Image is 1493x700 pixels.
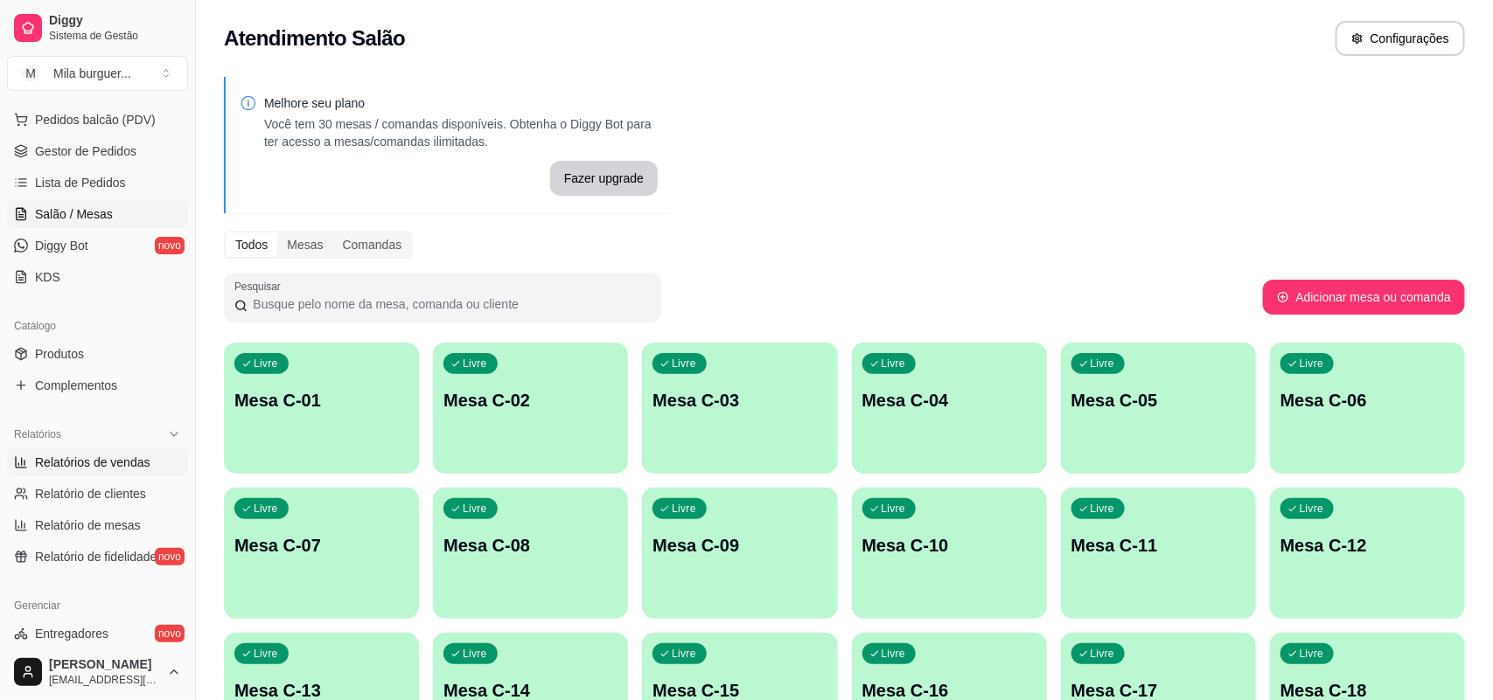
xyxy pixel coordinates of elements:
[1280,388,1455,412] p: Mesa C-06
[642,343,837,474] button: LivreMesa C-03
[862,533,1036,558] p: Mesa C-10
[7,511,188,539] a: Relatório de mesas
[49,673,160,687] span: [EMAIL_ADDRESS][DOMAIN_NAME]
[672,502,696,516] p: Livre
[254,502,278,516] p: Livre
[35,111,156,128] span: Pedidos balcão (PDV)
[7,448,188,476] a: Relatórios de vendas
[882,647,906,661] p: Livre
[7,263,188,291] a: KDS
[463,357,487,371] p: Livre
[1071,388,1245,412] p: Mesa C-05
[7,56,188,91] button: Select a team
[7,340,188,368] a: Produtos
[433,343,628,474] button: LivreMesa C-02
[550,161,658,196] button: Fazer upgrade
[7,106,188,134] button: Pedidos balcão (PDV)
[224,488,419,619] button: LivreMesa C-07
[7,312,188,340] div: Catálogo
[7,620,188,648] a: Entregadoresnovo
[49,657,160,673] span: [PERSON_NAME]
[35,625,108,642] span: Entregadores
[264,94,658,112] p: Melhore seu plano
[7,7,188,49] a: DiggySistema de Gestão
[1091,647,1115,661] p: Livre
[1091,357,1115,371] p: Livre
[1300,502,1324,516] p: Livre
[234,279,287,294] label: Pesquisar
[672,357,696,371] p: Livre
[433,488,628,619] button: LivreMesa C-08
[254,357,278,371] p: Livre
[14,427,61,441] span: Relatórios
[7,200,188,228] a: Salão / Mesas
[226,232,277,257] div: Todos
[53,65,131,82] div: Mila burguer ...
[7,232,188,260] a: Diggy Botnovo
[862,388,1036,412] p: Mesa C-04
[882,357,906,371] p: Livre
[463,502,487,516] p: Livre
[7,137,188,165] a: Gestor de Pedidos
[277,232,332,257] div: Mesas
[852,488,1047,619] button: LivreMesa C-10
[254,647,278,661] p: Livre
[35,205,113,223] span: Salão / Mesas
[234,388,408,412] p: Mesa C-01
[7,592,188,620] div: Gerenciar
[1091,502,1115,516] p: Livre
[1270,343,1465,474] button: LivreMesa C-06
[7,371,188,399] a: Complementos
[35,142,136,160] span: Gestor de Pedidos
[852,343,1047,474] button: LivreMesa C-04
[22,65,39,82] span: M
[1061,488,1256,619] button: LivreMesa C-11
[35,345,84,363] span: Produtos
[672,647,696,661] p: Livre
[1300,357,1324,371] p: Livre
[443,533,617,558] p: Mesa C-08
[234,533,408,558] p: Mesa C-07
[35,485,146,502] span: Relatório de clientes
[652,533,827,558] p: Mesa C-09
[443,388,617,412] p: Mesa C-02
[35,548,157,565] span: Relatório de fidelidade
[49,29,181,43] span: Sistema de Gestão
[35,237,88,254] span: Diggy Bot
[7,169,188,197] a: Lista de Pedidos
[224,343,419,474] button: LivreMesa C-01
[882,502,906,516] p: Livre
[35,174,126,191] span: Lista de Pedidos
[1280,533,1455,558] p: Mesa C-12
[333,232,412,257] div: Comandas
[463,647,487,661] p: Livre
[1336,21,1465,56] button: Configurações
[35,377,117,394] span: Complementos
[35,268,60,286] span: KDS
[7,480,188,508] a: Relatório de clientes
[7,651,188,693] button: [PERSON_NAME][EMAIL_ADDRESS][DOMAIN_NAME]
[642,488,837,619] button: LivreMesa C-09
[1300,647,1324,661] p: Livre
[224,24,405,52] h2: Atendimento Salão
[7,543,188,571] a: Relatório de fidelidadenovo
[1071,533,1245,558] p: Mesa C-11
[1270,488,1465,619] button: LivreMesa C-12
[652,388,827,412] p: Mesa C-03
[1061,343,1256,474] button: LivreMesa C-05
[35,454,150,471] span: Relatórios de vendas
[1263,280,1465,315] button: Adicionar mesa ou comanda
[264,115,658,150] p: Você tem 30 mesas / comandas disponíveis. Obtenha o Diggy Bot para ter acesso a mesas/comandas il...
[248,295,651,313] input: Pesquisar
[49,13,181,29] span: Diggy
[35,516,141,534] span: Relatório de mesas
